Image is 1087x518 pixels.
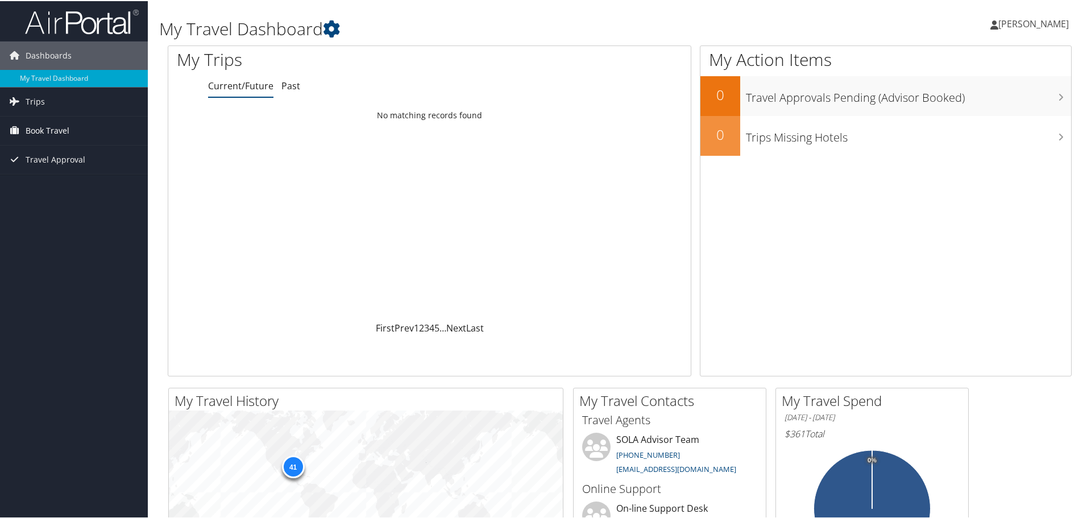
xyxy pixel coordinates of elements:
div: 41 [281,454,304,477]
a: 0Travel Approvals Pending (Advisor Booked) [700,75,1071,115]
h2: My Travel Contacts [579,390,766,409]
img: airportal-logo.png [25,7,139,34]
h3: Online Support [582,480,757,496]
h3: Travel Approvals Pending (Advisor Booked) [746,83,1071,105]
h3: Travel Agents [582,411,757,427]
h2: 0 [700,124,740,143]
a: Current/Future [208,78,273,91]
a: [PERSON_NAME] [990,6,1080,40]
a: [EMAIL_ADDRESS][DOMAIN_NAME] [616,463,736,473]
h2: My Travel Spend [782,390,968,409]
a: Last [466,321,484,333]
h1: My Action Items [700,47,1071,71]
a: 0Trips Missing Hotels [700,115,1071,155]
a: First [376,321,395,333]
h1: My Travel Dashboard [159,16,773,40]
a: Past [281,78,300,91]
h2: 0 [700,84,740,103]
h1: My Trips [177,47,464,71]
h2: My Travel History [175,390,563,409]
tspan: 0% [868,456,877,463]
a: 3 [424,321,429,333]
a: 4 [429,321,434,333]
li: SOLA Advisor Team [576,432,763,478]
a: Next [446,321,466,333]
a: [PHONE_NUMBER] [616,449,680,459]
span: [PERSON_NAME] [998,16,1069,29]
td: No matching records found [168,104,691,125]
a: 2 [419,321,424,333]
span: Book Travel [26,115,69,144]
a: 5 [434,321,439,333]
a: 1 [414,321,419,333]
a: Prev [395,321,414,333]
span: $361 [785,426,805,439]
span: Travel Approval [26,144,85,173]
span: … [439,321,446,333]
h3: Trips Missing Hotels [746,123,1071,144]
span: Dashboards [26,40,72,69]
h6: Total [785,426,960,439]
h6: [DATE] - [DATE] [785,411,960,422]
span: Trips [26,86,45,115]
